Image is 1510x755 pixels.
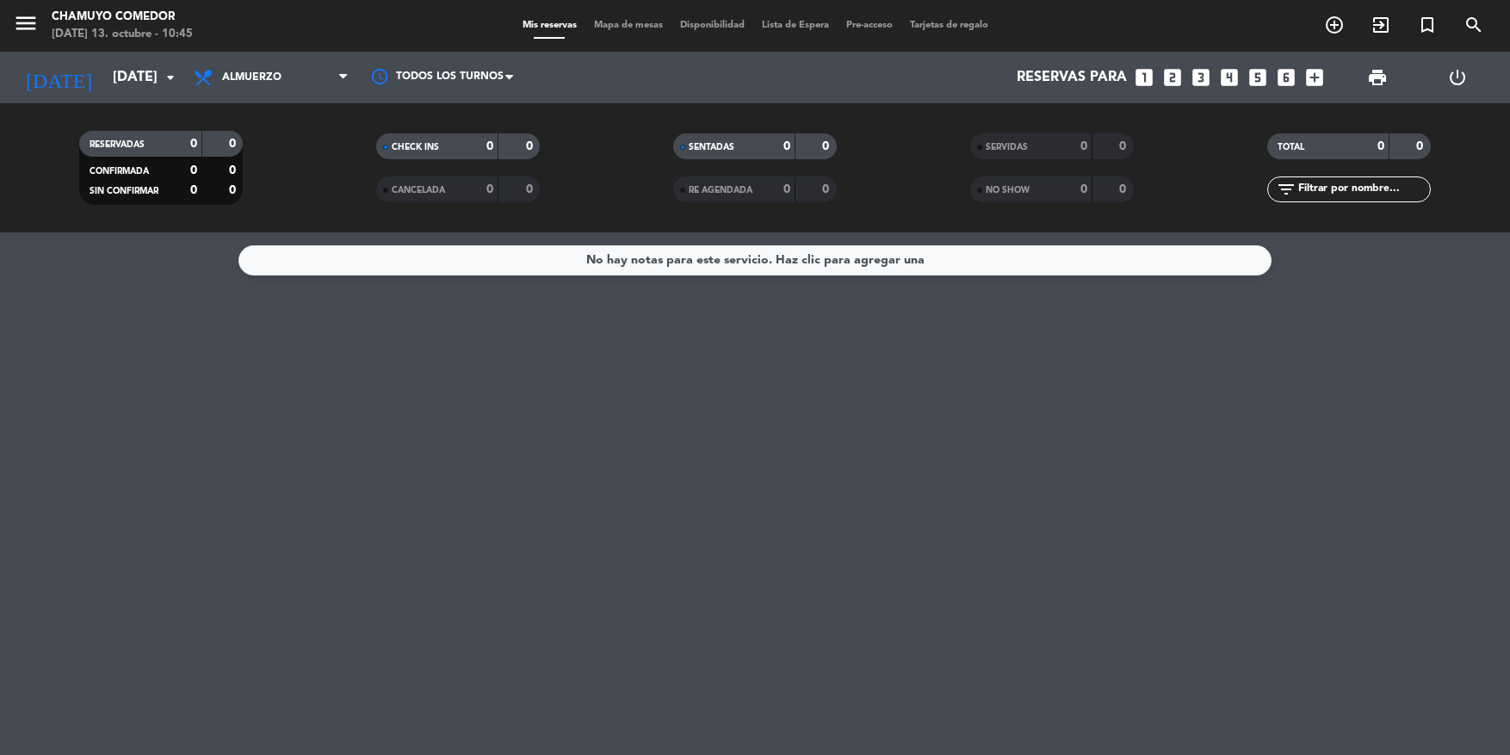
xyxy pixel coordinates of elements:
span: Reservas para [1017,70,1127,86]
i: search [1464,15,1484,35]
strong: 0 [229,184,239,196]
span: Mapa de mesas [585,21,671,30]
strong: 0 [822,140,832,152]
span: Mis reservas [514,21,585,30]
div: [DATE] 13. octubre - 10:45 [52,26,193,43]
span: TOTAL [1278,143,1304,152]
i: power_settings_new [1447,67,1468,88]
i: exit_to_app [1371,15,1391,35]
strong: 0 [486,140,493,152]
i: looks_two [1161,66,1184,89]
strong: 0 [229,164,239,176]
strong: 0 [783,183,790,195]
span: SIN CONFIRMAR [90,187,158,195]
i: looks_3 [1190,66,1212,89]
span: Disponibilidad [671,21,753,30]
div: No hay notas para este servicio. Haz clic para agregar una [586,251,925,270]
i: looks_one [1133,66,1155,89]
span: Almuerzo [222,71,282,84]
strong: 0 [229,138,239,150]
i: turned_in_not [1417,15,1438,35]
strong: 0 [1377,140,1384,152]
strong: 0 [1119,183,1129,195]
span: SERVIDAS [986,143,1028,152]
span: CANCELADA [392,186,445,195]
div: Chamuyo Comedor [52,9,193,26]
i: arrow_drop_down [160,67,181,88]
span: print [1367,67,1388,88]
span: NO SHOW [986,186,1030,195]
button: menu [13,10,39,42]
i: menu [13,10,39,36]
strong: 0 [1080,140,1087,152]
input: Filtrar por nombre... [1296,180,1430,199]
strong: 0 [783,140,790,152]
strong: 0 [1080,183,1087,195]
div: LOG OUT [1418,52,1498,103]
span: RE AGENDADA [689,186,752,195]
i: [DATE] [13,59,104,96]
span: SENTADAS [689,143,734,152]
i: add_box [1303,66,1326,89]
strong: 0 [190,184,197,196]
span: Lista de Espera [753,21,838,30]
span: CONFIRMADA [90,167,149,176]
i: looks_5 [1247,66,1269,89]
span: Tarjetas de regalo [901,21,997,30]
strong: 0 [1119,140,1129,152]
i: filter_list [1276,179,1296,200]
strong: 0 [190,164,197,176]
strong: 0 [526,183,536,195]
i: looks_6 [1275,66,1297,89]
strong: 0 [486,183,493,195]
strong: 0 [822,183,832,195]
strong: 0 [1416,140,1426,152]
i: add_circle_outline [1324,15,1345,35]
i: looks_4 [1218,66,1241,89]
span: RESERVADAS [90,140,145,149]
span: CHECK INS [392,143,439,152]
strong: 0 [190,138,197,150]
span: Pre-acceso [838,21,901,30]
strong: 0 [526,140,536,152]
